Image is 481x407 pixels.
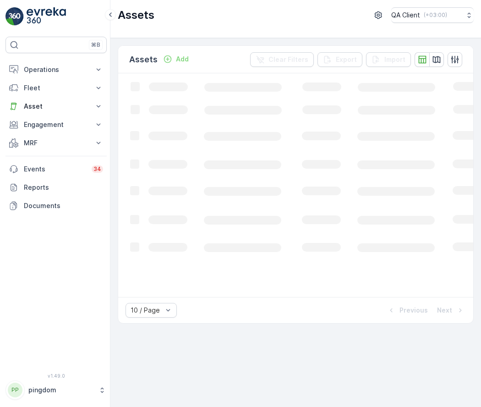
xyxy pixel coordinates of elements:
[24,65,88,74] p: Operations
[268,55,308,64] p: Clear Filters
[24,120,88,129] p: Engagement
[24,183,103,192] p: Reports
[399,306,428,315] p: Previous
[5,197,107,215] a: Documents
[159,54,192,65] button: Add
[5,79,107,97] button: Fleet
[384,55,405,64] p: Import
[91,41,100,49] p: ⌘B
[5,7,24,26] img: logo
[5,115,107,134] button: Engagement
[176,55,189,64] p: Add
[366,52,411,67] button: Import
[129,53,158,66] p: Assets
[28,385,94,395] p: pingdom
[5,380,107,400] button: PPpingdom
[391,11,420,20] p: QA Client
[8,383,22,397] div: PP
[5,60,107,79] button: Operations
[5,178,107,197] a: Reports
[391,7,474,23] button: QA Client(+03:00)
[118,8,154,22] p: Assets
[5,97,107,115] button: Asset
[5,160,107,178] a: Events34
[24,201,103,210] p: Documents
[24,102,88,111] p: Asset
[437,306,452,315] p: Next
[250,52,314,67] button: Clear Filters
[317,52,362,67] button: Export
[93,165,101,173] p: 34
[386,305,429,316] button: Previous
[436,305,466,316] button: Next
[27,7,66,26] img: logo_light-DOdMpM7g.png
[24,165,86,174] p: Events
[24,83,88,93] p: Fleet
[5,134,107,152] button: MRF
[424,11,447,19] p: ( +03:00 )
[24,138,88,148] p: MRF
[5,373,107,379] span: v 1.49.0
[336,55,357,64] p: Export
